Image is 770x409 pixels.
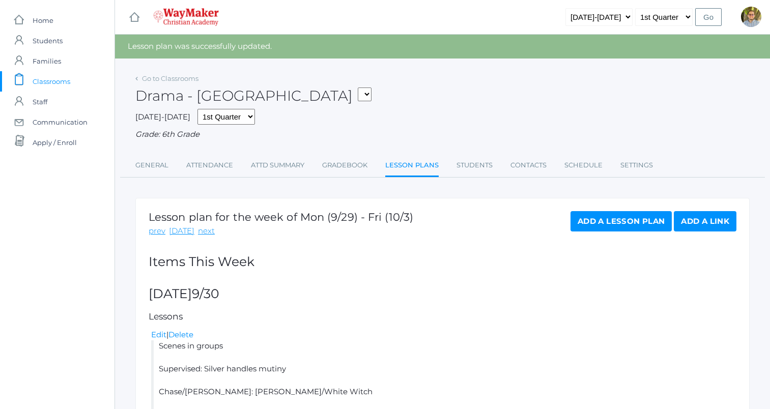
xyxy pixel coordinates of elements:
a: Contacts [510,155,547,176]
div: | [151,329,736,341]
span: Communication [33,112,88,132]
a: Settings [620,155,653,176]
a: [DATE] [169,225,194,237]
h2: [DATE] [149,287,736,301]
span: Classrooms [33,71,70,92]
a: prev [149,225,165,237]
span: Students [33,31,63,51]
input: Go [695,8,722,26]
a: Add a Link [674,211,736,231]
span: 9/30 [192,286,219,301]
a: General [135,155,168,176]
div: Kylen Braileanu [741,7,761,27]
h2: Drama - [GEOGRAPHIC_DATA] [135,88,372,104]
span: Apply / Enroll [33,132,77,153]
a: Edit [151,330,166,339]
h5: Lessons [149,312,736,322]
span: Staff [33,92,47,112]
a: Students [457,155,493,176]
span: Home [33,10,53,31]
a: Go to Classrooms [142,74,198,82]
a: Attendance [186,155,233,176]
a: Lesson Plans [385,155,439,177]
a: Gradebook [322,155,367,176]
a: next [198,225,215,237]
h2: Items This Week [149,255,736,269]
div: Lesson plan was successfully updated. [115,35,770,59]
a: Add a Lesson Plan [571,211,672,231]
a: Schedule [564,155,603,176]
a: Attd Summary [251,155,304,176]
span: [DATE]-[DATE] [135,112,190,122]
a: Delete [168,330,193,339]
div: Grade: 6th Grade [135,129,750,140]
h1: Lesson plan for the week of Mon (9/29) - Fri (10/3) [149,211,413,223]
span: Families [33,51,61,71]
img: 4_waymaker-logo-stack-white.png [153,8,219,26]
